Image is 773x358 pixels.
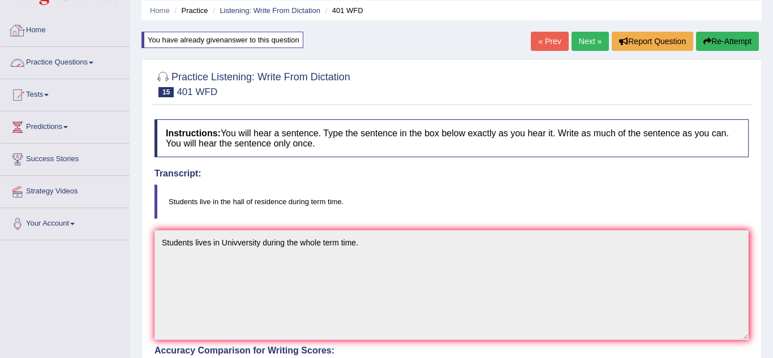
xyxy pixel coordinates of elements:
[1,47,130,75] a: Practice Questions
[150,6,170,15] a: Home
[1,176,130,204] a: Strategy Videos
[141,32,303,48] div: You have already given answer to this question
[1,144,130,172] a: Success Stories
[166,128,221,138] b: Instructions:
[154,119,749,157] h4: You will hear a sentence. Type the sentence in the box below exactly as you hear it. Write as muc...
[1,111,130,140] a: Predictions
[154,346,749,356] h4: Accuracy Comparison for Writing Scores:
[1,15,130,43] a: Home
[572,32,609,51] a: Next »
[154,184,749,219] blockquote: Students live in the hall of residence during term time.
[1,79,130,107] a: Tests
[612,32,693,51] button: Report Question
[220,6,320,15] a: Listening: Write From Dictation
[531,32,568,51] a: « Prev
[154,69,350,97] h2: Practice Listening: Write From Dictation
[1,208,130,236] a: Your Account
[171,5,208,16] li: Practice
[696,32,759,51] button: Re-Attempt
[177,87,217,97] small: 401 WFD
[323,5,363,16] li: 401 WFD
[158,87,174,97] span: 15
[154,169,749,179] h4: Transcript:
